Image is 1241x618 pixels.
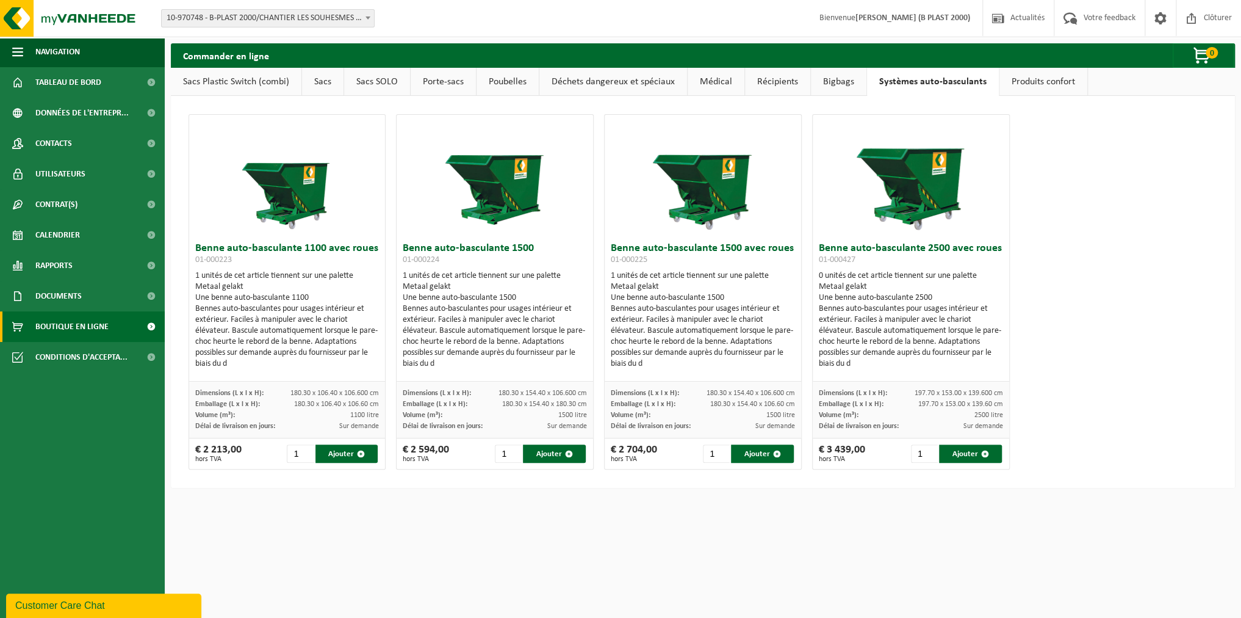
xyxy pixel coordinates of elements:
[411,68,476,96] a: Porte-sacs
[611,282,795,293] div: Metaal gelakt
[755,423,795,430] span: Sur demande
[350,412,379,419] span: 1100 litre
[819,412,858,419] span: Volume (m³):
[611,401,675,408] span: Emballage (L x l x H):
[161,9,375,27] span: 10-970748 - B-PLAST 2000/CHANTIER LES SOUHESMES RAMPONT - LES SOUHESMES RAMPONT
[611,390,679,397] span: Dimensions (L x l x H):
[819,423,899,430] span: Délai de livraison en jours:
[915,390,1003,397] span: 197.70 x 153.00 x 139.600 cm
[766,412,795,419] span: 1500 litre
[403,456,449,463] span: hors TVA
[35,311,109,342] span: Boutique en ligne
[315,445,378,463] button: Ajouter
[611,412,650,419] span: Volume (m³):
[611,423,691,430] span: Délai de livraison en jours:
[1173,43,1234,68] button: 0
[523,445,586,463] button: Ajouter
[403,390,471,397] span: Dimensions (L x l x H):
[867,68,999,96] a: Systèmes auto-basculants
[290,390,379,397] span: 180.30 x 106.40 x 106.600 cm
[195,423,275,430] span: Délai de livraison en jours:
[195,255,232,264] span: 01-000223
[611,445,657,463] div: € 2 704,00
[302,68,344,96] a: Sacs
[6,591,204,618] iframe: chat widget
[498,390,587,397] span: 180.30 x 154.40 x 106.600 cm
[939,445,1002,463] button: Ajouter
[707,390,795,397] span: 180.30 x 154.40 x 106.600 cm
[731,445,794,463] button: Ajouter
[195,282,379,293] div: Metaal gelakt
[819,401,883,408] span: Emballage (L x l x H):
[195,390,264,397] span: Dimensions (L x l x H):
[35,281,82,311] span: Documents
[195,412,235,419] span: Volume (m³):
[974,412,1003,419] span: 2500 litre
[819,271,1003,369] div: 0 unités de cet article tiennent sur une palette
[226,115,348,237] img: 01-000223
[745,68,810,96] a: Récipients
[195,293,379,304] div: Une benne auto-basculante 1100
[918,401,1003,408] span: 197.70 x 153.00 x 139.60 cm
[35,159,85,189] span: Utilisateurs
[35,342,128,373] span: Conditions d'accepta...
[403,304,587,369] div: Bennes auto-basculantes pour usages intérieur et extérieur. Faciles à manipuler avec le chariot é...
[35,67,101,98] span: Tableau de bord
[403,423,483,430] span: Délai de livraison en jours:
[999,68,1087,96] a: Produits confort
[195,271,379,369] div: 1 unités de cet article tiennent sur une palette
[558,412,587,419] span: 1500 litre
[403,293,587,304] div: Une benne auto-basculante 1500
[403,271,587,369] div: 1 unités de cet article tiennent sur une palette
[855,13,970,23] strong: [PERSON_NAME] (B PLAST 2000)
[502,401,587,408] span: 180.30 x 154.40 x 180.30 cm
[344,68,410,96] a: Sacs SOLO
[819,456,865,463] span: hors TVA
[195,243,379,267] h3: Benne auto-basculante 1100 avec roues
[811,68,866,96] a: Bigbags
[495,445,522,463] input: 1
[611,243,795,267] h3: Benne auto-basculante 1500 avec roues
[611,304,795,369] div: Bennes auto-basculantes pour usages intérieur et extérieur. Faciles à manipuler avec le chariot é...
[710,401,795,408] span: 180.30 x 154.40 x 106.60 cm
[195,445,242,463] div: € 2 213,00
[339,423,379,430] span: Sur demande
[850,115,972,237] img: 01-000427
[35,189,77,220] span: Contrat(s)
[539,68,687,96] a: Déchets dangereux et spéciaux
[162,10,374,27] span: 10-970748 - B-PLAST 2000/CHANTIER LES SOUHESMES RAMPONT - LES SOUHESMES RAMPONT
[403,282,587,293] div: Metaal gelakt
[403,412,442,419] span: Volume (m³):
[35,128,72,159] span: Contacts
[195,456,242,463] span: hors TVA
[611,255,647,264] span: 01-000225
[703,445,730,463] input: 1
[195,401,260,408] span: Emballage (L x l x H):
[287,445,314,463] input: 1
[35,37,80,67] span: Navigation
[403,243,587,267] h3: Benne auto-basculante 1500
[963,423,1003,430] span: Sur demande
[911,445,938,463] input: 1
[819,390,887,397] span: Dimensions (L x l x H):
[1206,47,1218,59] span: 0
[434,115,556,237] img: 01-000224
[171,43,281,67] h2: Commander en ligne
[611,456,657,463] span: hors TVA
[819,243,1003,267] h3: Benne auto-basculante 2500 avec roues
[195,304,379,369] div: Bennes auto-basculantes pour usages intérieur et extérieur. Faciles à manipuler avec le chariot é...
[477,68,539,96] a: Poubelles
[688,68,744,96] a: Médical
[819,304,1003,369] div: Bennes auto-basculantes pour usages intérieur et extérieur. Faciles à manipuler avec le chariot é...
[35,250,73,281] span: Rapports
[35,220,80,250] span: Calendrier
[642,115,764,237] img: 01-000225
[294,401,379,408] span: 180.30 x 106.40 x 106.60 cm
[403,255,439,264] span: 01-000224
[171,68,301,96] a: Sacs Plastic Switch (combi)
[611,293,795,304] div: Une benne auto-basculante 1500
[819,445,865,463] div: € 3 439,00
[403,401,467,408] span: Emballage (L x l x H):
[403,445,449,463] div: € 2 594,00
